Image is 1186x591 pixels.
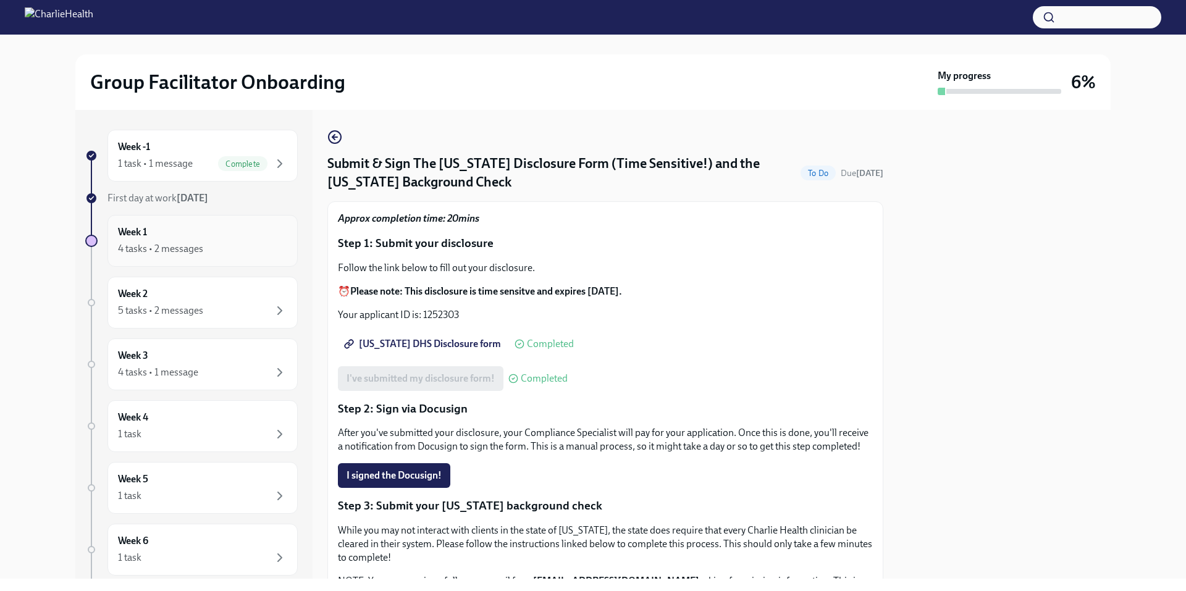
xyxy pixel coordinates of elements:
[107,192,208,204] span: First day at work
[218,159,267,169] span: Complete
[338,212,479,224] strong: Approx completion time: 20mins
[527,339,574,349] span: Completed
[327,154,796,191] h4: Submit & Sign The [US_STATE] Disclosure Form (Time Sensitive!) and the [US_STATE] Background Check
[338,426,873,453] p: After you've submitted your disclosure, your Compliance Specialist will pay for your application....
[801,169,836,178] span: To Do
[85,130,298,182] a: Week -11 task • 1 messageComplete
[118,242,203,256] div: 4 tasks • 2 messages
[85,191,298,205] a: First day at work[DATE]
[118,427,141,441] div: 1 task
[85,338,298,390] a: Week 34 tasks • 1 message
[841,167,883,179] span: October 1st, 2025 10:00
[85,462,298,514] a: Week 51 task
[118,140,150,154] h6: Week -1
[118,287,148,301] h6: Week 2
[118,225,147,239] h6: Week 1
[338,261,873,275] p: Follow the link below to fill out your disclosure.
[338,524,873,564] p: While you may not interact with clients in the state of [US_STATE], the state does require that e...
[338,285,873,298] p: ⏰
[118,551,141,564] div: 1 task
[177,192,208,204] strong: [DATE]
[118,366,198,379] div: 4 tasks • 1 message
[85,524,298,576] a: Week 61 task
[85,277,298,329] a: Week 25 tasks • 2 messages
[85,215,298,267] a: Week 14 tasks • 2 messages
[938,69,991,83] strong: My progress
[856,168,883,178] strong: [DATE]
[118,472,148,486] h6: Week 5
[118,349,148,363] h6: Week 3
[1071,71,1096,93] h3: 6%
[338,401,873,417] p: Step 2: Sign via Docusign
[118,157,193,170] div: 1 task • 1 message
[841,168,883,178] span: Due
[118,489,141,503] div: 1 task
[338,498,873,514] p: Step 3: Submit your [US_STATE] background check
[338,308,873,322] p: Your applicant ID is: 1252303
[533,575,699,587] strong: [EMAIL_ADDRESS][DOMAIN_NAME]
[347,338,501,350] span: [US_STATE] DHS Disclosure form
[25,7,93,27] img: CharlieHealth
[521,374,568,384] span: Completed
[90,70,345,94] h2: Group Facilitator Onboarding
[118,534,148,548] h6: Week 6
[85,400,298,452] a: Week 41 task
[338,332,510,356] a: [US_STATE] DHS Disclosure form
[338,235,873,251] p: Step 1: Submit your disclosure
[347,469,442,482] span: I signed the Docusign!
[350,285,622,297] strong: Please note: This disclosure is time sensitve and expires [DATE].
[338,463,450,488] button: I signed the Docusign!
[118,304,203,317] div: 5 tasks • 2 messages
[118,411,148,424] h6: Week 4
